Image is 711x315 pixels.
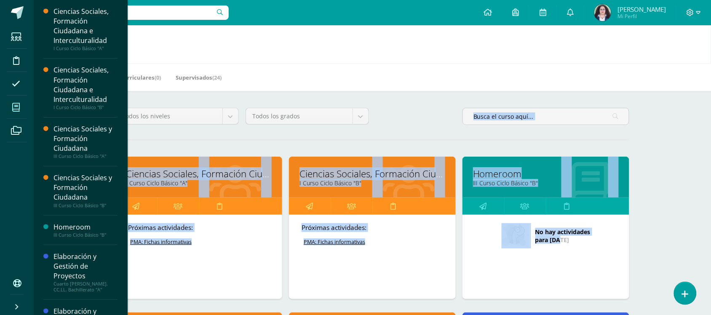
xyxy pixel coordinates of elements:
a: Ciencias Sociales y Formación CiudadanaIII Curso Ciclo Básico "A" [53,124,118,159]
div: III Curso Ciclo Básico "A" [53,153,118,159]
a: Ciencias Sociales, Formación Ciudadana e InterculturalidadI Curso Ciclo Básico "B" [53,65,118,110]
span: (0) [155,74,161,81]
a: PMA: Fichas informativas [302,238,444,246]
span: Mi Perfil [617,13,666,20]
span: [PERSON_NAME] [617,5,666,13]
a: Todos los grados [246,108,369,124]
a: I Curso Ciclo Básico "A" [126,179,272,187]
div: I Curso Ciclo Básico "B" [53,104,118,110]
div: Próximas actividades: [128,223,270,232]
div: III Curso Ciclo Básico "B" [53,232,118,238]
div: Ciencias Sociales y Formación Ciudadana [53,124,118,153]
a: Ciencias Sociales y Formación CiudadanaIII Curso Ciclo Básico "B" [53,173,118,208]
a: I Curso Ciclo Básico "B" [299,179,445,187]
a: Homeroom [473,167,619,180]
input: Busca un usuario... [39,5,229,20]
a: Elaboración y Gestión de ProyectosCuarto [PERSON_NAME]. CC.LL. Bachillerato "A" [53,252,118,293]
div: Próximas actividades: [302,223,443,232]
img: no_activities_small.png [502,223,529,248]
a: Ciencias Sociales, Formación Ciudadana e Interculturalidad [299,167,445,180]
div: Ciencias Sociales, Formación Ciudadana e Interculturalidad [53,65,118,104]
a: Mis Extracurriculares(0) [95,71,161,84]
div: Ciencias Sociales, Formación Ciudadana e Interculturalidad [53,7,118,45]
div: Elaboración y Gestión de Proyectos [53,252,118,281]
input: Busca el curso aquí... [463,108,629,125]
div: I Curso Ciclo Básico "A" [53,45,118,51]
div: Ciencias Sociales y Formación Ciudadana [53,173,118,202]
div: III Curso Ciclo Básico "B" [53,203,118,208]
img: e3b139248a87191a549b0d9f27421a5c.png [594,4,611,21]
a: PMA: Fichas informativas [128,238,270,246]
a: Ciencias Sociales, Formación Ciudadana e InterculturalidadI Curso Ciclo Básico "A" [53,7,118,51]
a: Todos los niveles [116,108,238,124]
span: Todos los grados [252,108,346,124]
span: (24) [212,74,222,81]
span: No hay actividades para [DATE] [535,228,591,244]
a: III Curso Ciclo Básico "B" [473,179,619,187]
div: Cuarto [PERSON_NAME]. CC.LL. Bachillerato "A" [53,281,118,293]
div: Homeroom [53,222,118,232]
a: Supervisados(24) [176,71,222,84]
a: Ciencias Sociales, Formación Ciudadana e Interculturalidad [126,167,272,180]
span: Todos los niveles [122,108,216,124]
a: HomeroomIII Curso Ciclo Básico "B" [53,222,118,238]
